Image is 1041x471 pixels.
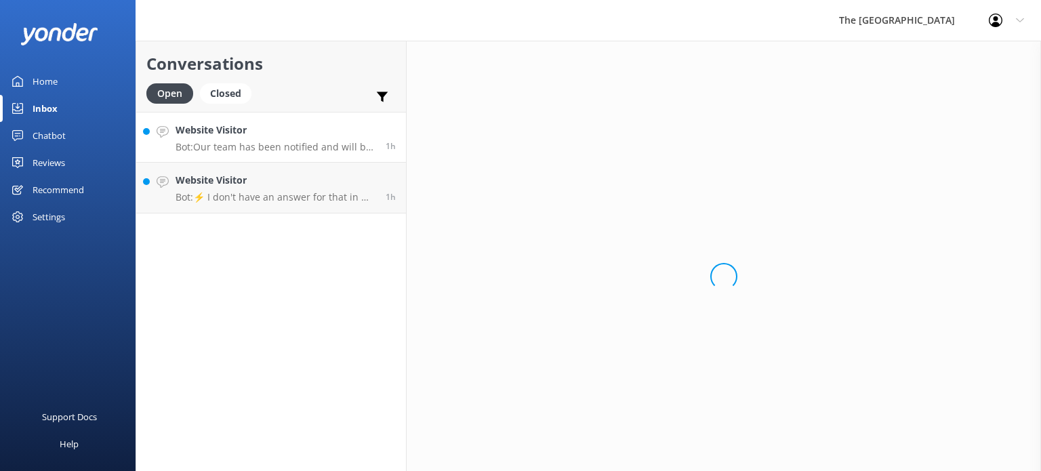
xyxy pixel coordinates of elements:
div: Settings [33,203,65,230]
p: Bot: ⚡ I don't have an answer for that in my knowledge base. Please try and rephrase your questio... [176,191,375,203]
span: Sep 01 2025 07:25pm (UTC -10:00) Pacific/Honolulu [386,140,396,152]
div: Inbox [33,95,58,122]
a: Closed [200,85,258,100]
h4: Website Visitor [176,123,375,138]
a: Website VisitorBot:⚡ I don't have an answer for that in my knowledge base. Please try and rephras... [136,163,406,213]
div: Chatbot [33,122,66,149]
div: Reviews [33,149,65,176]
a: Open [146,85,200,100]
div: Help [60,430,79,457]
div: Recommend [33,176,84,203]
h4: Website Visitor [176,173,375,188]
p: Bot: Our team has been notified and will be with you as soon as possible. Alternatively, you can ... [176,141,375,153]
div: Open [146,83,193,104]
h2: Conversations [146,51,396,77]
span: Sep 01 2025 06:59pm (UTC -10:00) Pacific/Honolulu [386,191,396,203]
div: Support Docs [42,403,97,430]
a: Website VisitorBot:Our team has been notified and will be with you as soon as possible. Alternati... [136,112,406,163]
img: yonder-white-logo.png [20,23,98,45]
div: Home [33,68,58,95]
div: Closed [200,83,251,104]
